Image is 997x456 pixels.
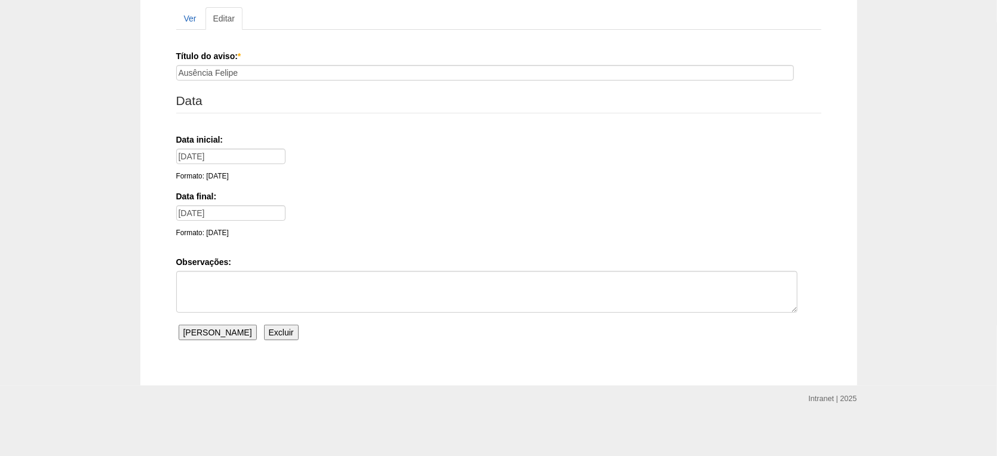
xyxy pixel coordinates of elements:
a: Ver [176,7,204,30]
div: Formato: [DATE] [176,170,289,182]
label: Observações: [176,256,821,268]
div: Intranet | 2025 [809,393,857,405]
a: Editar [205,7,243,30]
label: Título do aviso: [176,50,821,62]
input: [PERSON_NAME] [179,325,257,340]
legend: Data [176,89,821,113]
div: Formato: [DATE] [176,227,289,239]
input: Excluir [264,325,299,340]
label: Data final: [176,190,817,202]
span: Este campo é obrigatório. [238,51,241,61]
label: Data inicial: [176,134,817,146]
